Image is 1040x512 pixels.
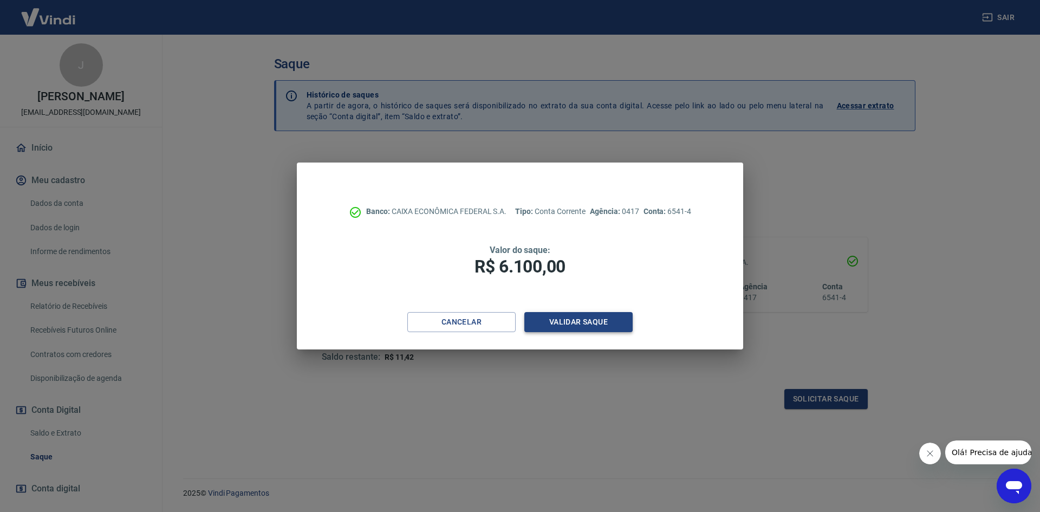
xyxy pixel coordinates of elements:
[515,206,586,217] p: Conta Corrente
[407,312,516,332] button: Cancelar
[366,206,506,217] p: CAIXA ECONÔMICA FEDERAL S.A.
[997,469,1031,503] iframe: Botão para abrir a janela de mensagens
[643,207,668,216] span: Conta:
[590,206,639,217] p: 0417
[919,443,941,464] iframe: Fechar mensagem
[524,312,633,332] button: Validar saque
[643,206,691,217] p: 6541-4
[366,207,392,216] span: Banco:
[490,245,550,255] span: Valor do saque:
[515,207,535,216] span: Tipo:
[474,256,565,277] span: R$ 6.100,00
[6,8,91,16] span: Olá! Precisa de ajuda?
[590,207,622,216] span: Agência:
[945,440,1031,464] iframe: Mensagem da empresa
